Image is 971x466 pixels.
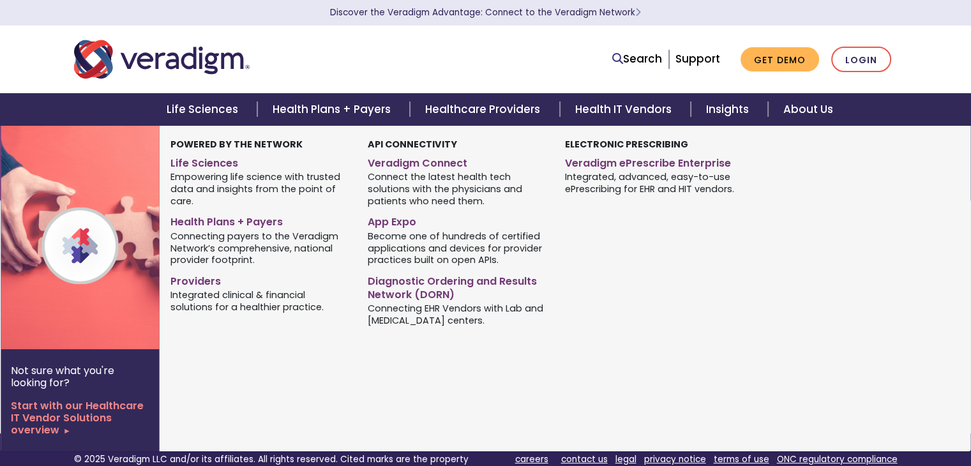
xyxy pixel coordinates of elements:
[1,126,206,349] img: Veradigm Network
[644,453,706,465] a: privacy notice
[565,152,743,170] a: Veradigm ePrescribe Enterprise
[615,453,636,465] a: legal
[675,51,720,66] a: Support
[741,47,819,72] a: Get Demo
[11,400,149,437] a: Start with our Healthcare IT Vendor Solutions overview
[368,170,546,207] span: Connect the latest health tech solutions with the physicians and patients who need them.
[368,138,457,151] strong: API Connectivity
[170,170,349,207] span: Empowering life science with trusted data and insights from the point of care.
[368,152,546,170] a: Veradigm Connect
[561,453,608,465] a: contact us
[565,138,688,151] strong: Electronic Prescribing
[170,229,349,266] span: Connecting payers to the Veradigm Network’s comprehensive, national provider footprint.
[151,93,257,126] a: Life Sciences
[170,289,349,313] span: Integrated clinical & financial solutions for a healthier practice.
[368,229,546,266] span: Become one of hundreds of certified applications and devices for provider practices built on open...
[515,453,548,465] a: careers
[368,302,546,327] span: Connecting EHR Vendors with Lab and [MEDICAL_DATA] centers.
[560,93,691,126] a: Health IT Vendors
[170,152,349,170] a: Life Sciences
[691,93,768,126] a: Insights
[714,453,769,465] a: terms of use
[170,211,349,229] a: Health Plans + Payers
[565,170,743,195] span: Integrated, advanced, easy-to-use ePrescribing for EHR and HIT vendors.
[768,93,848,126] a: About Us
[635,6,641,19] span: Learn More
[170,270,349,289] a: Providers
[257,93,410,126] a: Health Plans + Payers
[777,453,898,465] a: ONC regulatory compliance
[170,138,303,151] strong: Powered by the Network
[330,6,641,19] a: Discover the Veradigm Advantage: Connect to the Veradigm NetworkLearn More
[831,47,891,73] a: Login
[368,270,546,302] a: Diagnostic Ordering and Results Network (DORN)
[612,50,662,68] a: Search
[11,365,149,389] p: Not sure what you're looking for?
[410,93,559,126] a: Healthcare Providers
[74,38,250,80] img: Veradigm logo
[368,211,546,229] a: App Expo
